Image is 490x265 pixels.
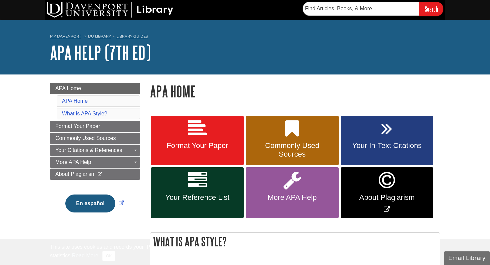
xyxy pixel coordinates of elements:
[341,116,433,166] a: Your In-Text Citations
[62,98,88,104] a: APA Home
[50,34,81,39] a: My Davenport
[55,147,122,153] span: Your Citations & References
[50,145,140,156] a: Your Citations & References
[65,195,115,212] button: En español
[346,141,428,150] span: Your In-Text Citations
[303,2,443,16] form: Searches DU Library's articles, books, and more
[88,34,111,39] a: DU Library
[150,233,440,250] h2: What is APA Style?
[55,123,100,129] span: Format Your Paper
[72,253,98,258] a: Read More
[50,121,140,132] a: Format Your Paper
[55,135,116,141] span: Commonly Used Sources
[97,172,103,177] i: This link opens in a new window
[156,141,239,150] span: Format Your Paper
[419,2,443,16] input: Search
[50,133,140,144] a: Commonly Used Sources
[47,2,173,18] img: DU Library
[346,193,428,202] span: About Plagiarism
[62,111,107,116] a: What is APA Style?
[151,167,244,218] a: Your Reference List
[55,159,91,165] span: More APA Help
[50,83,140,224] div: Guide Page Menu
[50,243,440,261] div: This site uses cookies and records your IP address for usage statistics. Additionally, we use Goo...
[50,169,140,180] a: About Plagiarism
[444,251,490,265] button: Email Library
[116,34,148,39] a: Library Guides
[50,157,140,168] a: More APA Help
[246,167,338,218] a: More APA Help
[50,42,151,63] a: APA Help (7th Ed)
[150,83,440,100] h1: APA Home
[102,251,115,261] button: Close
[251,141,333,159] span: Commonly Used Sources
[156,193,239,202] span: Your Reference List
[64,200,125,206] a: Link opens in new window
[50,83,140,94] a: APA Home
[151,116,244,166] a: Format Your Paper
[303,2,419,16] input: Find Articles, Books, & More...
[246,116,338,166] a: Commonly Used Sources
[55,85,81,91] span: APA Home
[251,193,333,202] span: More APA Help
[55,171,96,177] span: About Plagiarism
[50,32,440,43] nav: breadcrumb
[341,167,433,218] a: Link opens in new window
